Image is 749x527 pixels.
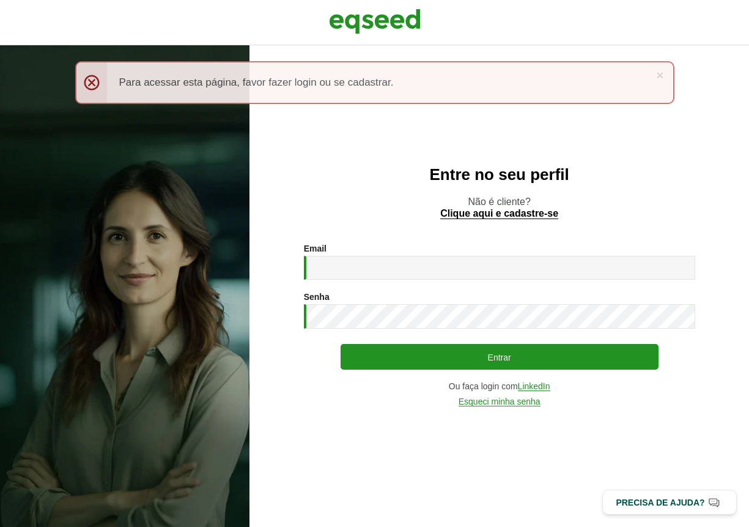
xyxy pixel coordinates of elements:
[459,397,541,406] a: Esqueci minha senha
[304,382,695,391] div: Ou faça login com
[341,344,659,370] button: Entrar
[518,382,550,391] a: LinkedIn
[656,69,663,81] a: ×
[274,196,725,219] p: Não é cliente?
[440,209,558,219] a: Clique aqui e cadastre-se
[304,244,327,253] label: Email
[304,293,330,301] label: Senha
[75,61,674,104] div: Para acessar esta página, favor fazer login ou se cadastrar.
[329,6,421,37] img: EqSeed Logo
[274,166,725,184] h2: Entre no seu perfil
